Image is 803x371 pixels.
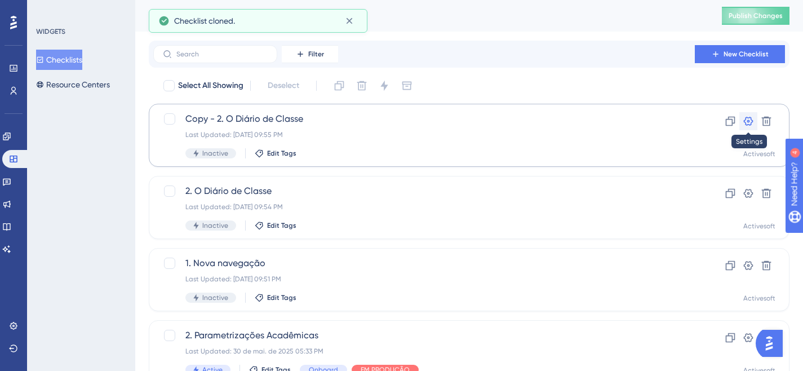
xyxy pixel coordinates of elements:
[185,347,663,356] div: Last Updated: 30 de mai. de 2025 05:33 PM
[743,222,775,231] div: Activesoft
[202,149,228,158] span: Inactive
[185,329,663,342] span: 2. Parametrizações Acadêmicas
[258,76,309,96] button: Deselect
[743,149,775,158] div: Activesoft
[185,275,663,284] div: Last Updated: [DATE] 09:51 PM
[149,8,694,24] div: Checklists
[36,27,65,36] div: WIDGETS
[756,326,789,360] iframe: UserGuiding AI Assistant Launcher
[267,293,296,302] span: Edit Tags
[255,149,296,158] button: Edit Tags
[185,202,663,211] div: Last Updated: [DATE] 09:54 PM
[268,79,299,92] span: Deselect
[743,294,775,303] div: Activesoft
[174,14,235,28] span: Checklist cloned.
[724,50,769,59] span: New Checklist
[202,221,228,230] span: Inactive
[78,6,82,15] div: 4
[36,74,110,95] button: Resource Centers
[26,3,70,16] span: Need Help?
[695,45,785,63] button: New Checklist
[308,50,324,59] span: Filter
[267,221,296,230] span: Edit Tags
[185,112,663,126] span: Copy - 2. O Diário de Classe
[202,293,228,302] span: Inactive
[185,184,663,198] span: 2. O Diário de Classe
[282,45,338,63] button: Filter
[36,50,82,70] button: Checklists
[267,149,296,158] span: Edit Tags
[729,11,783,20] span: Publish Changes
[176,50,268,58] input: Search
[722,7,789,25] button: Publish Changes
[185,257,663,270] span: 1. Nova navegação
[178,79,243,92] span: Select All Showing
[255,221,296,230] button: Edit Tags
[255,293,296,302] button: Edit Tags
[185,130,663,139] div: Last Updated: [DATE] 09:55 PM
